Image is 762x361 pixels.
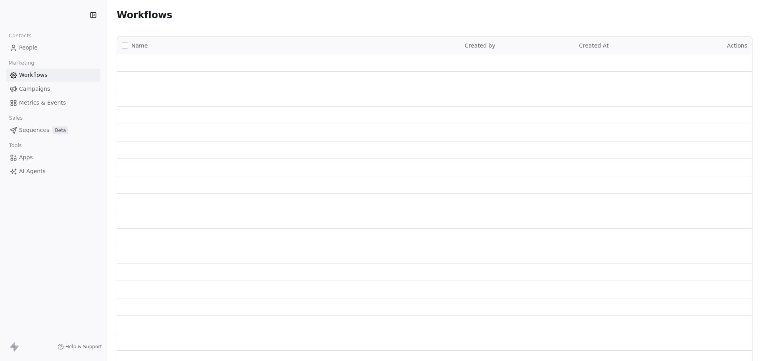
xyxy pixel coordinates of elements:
[465,42,495,49] span: Created by
[19,71,48,79] span: Workflows
[19,167,46,176] span: AI Agents
[6,69,100,82] a: Workflows
[5,30,35,42] span: Contacts
[19,99,66,107] span: Metrics & Events
[131,42,148,50] span: Name
[6,41,100,54] a: People
[19,85,50,93] span: Campaigns
[6,112,26,124] span: Sales
[19,126,49,134] span: Sequences
[6,139,25,151] span: Tools
[6,151,100,164] a: Apps
[65,344,102,350] span: Help & Support
[6,124,100,137] a: SequencesBeta
[727,42,747,49] span: Actions
[19,153,33,162] span: Apps
[579,42,609,49] span: Created At
[5,57,38,69] span: Marketing
[58,344,102,350] a: Help & Support
[6,82,100,96] a: Campaigns
[117,10,172,21] span: Workflows
[6,165,100,178] a: AI Agents
[6,96,100,109] a: Metrics & Events
[19,44,38,52] span: People
[52,126,68,134] span: Beta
